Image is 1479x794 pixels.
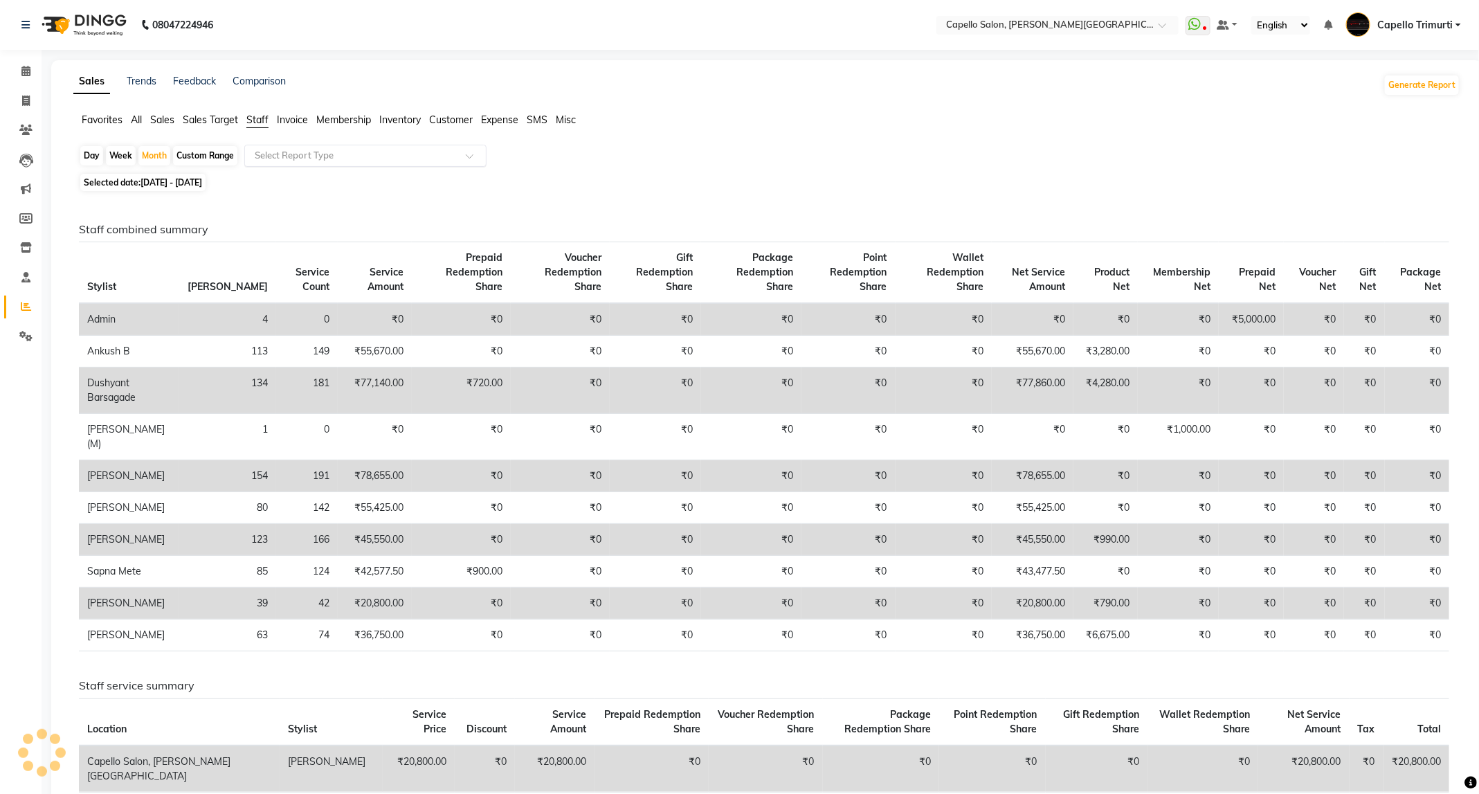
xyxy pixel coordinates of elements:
[736,251,793,293] span: Package Redemption Share
[338,620,412,651] td: ₹36,750.00
[1073,336,1138,368] td: ₹3,280.00
[412,460,511,492] td: ₹0
[701,303,801,336] td: ₹0
[896,620,992,651] td: ₹0
[1344,492,1384,524] td: ₹0
[1385,368,1449,414] td: ₹0
[511,414,610,460] td: ₹0
[1219,588,1284,620] td: ₹0
[79,336,179,368] td: Ankush B
[338,460,412,492] td: ₹78,655.00
[276,303,338,336] td: 0
[896,303,992,336] td: ₹0
[1344,588,1384,620] td: ₹0
[412,588,511,620] td: ₹0
[140,177,202,188] span: [DATE] - [DATE]
[718,708,815,735] span: Voucher Redemption Share
[992,414,1073,460] td: ₹0
[896,524,992,556] td: ₹0
[338,556,412,588] td: ₹42,577.50
[896,368,992,414] td: ₹0
[1385,414,1449,460] td: ₹0
[412,368,511,414] td: ₹720.00
[1417,723,1441,735] span: Total
[610,414,701,460] td: ₹0
[511,336,610,368] td: ₹0
[79,746,280,793] td: Capello Salon, [PERSON_NAME][GEOGRAPHIC_DATA]
[1385,620,1449,651] td: ₹0
[1383,746,1449,793] td: ₹20,800.00
[338,492,412,524] td: ₹55,425.00
[927,251,983,293] span: Wallet Redemption Share
[954,708,1037,735] span: Point Redemption Share
[636,251,693,293] span: Gift Redemption Share
[1073,556,1138,588] td: ₹0
[276,620,338,651] td: 74
[188,280,268,293] span: [PERSON_NAME]
[179,556,276,588] td: 85
[412,303,511,336] td: ₹0
[1138,368,1219,414] td: ₹0
[701,588,801,620] td: ₹0
[429,114,473,126] span: Customer
[511,556,610,588] td: ₹0
[1239,266,1276,293] span: Prepaid Net
[1219,524,1284,556] td: ₹0
[338,303,412,336] td: ₹0
[511,368,610,414] td: ₹0
[179,460,276,492] td: 154
[823,746,939,793] td: ₹0
[550,708,586,735] span: Service Amount
[1219,414,1284,460] td: ₹0
[80,146,103,165] div: Day
[515,746,595,793] td: ₹20,800.00
[79,524,179,556] td: [PERSON_NAME]
[992,588,1073,620] td: ₹20,800.00
[1073,414,1138,460] td: ₹0
[150,114,174,126] span: Sales
[896,460,992,492] td: ₹0
[610,556,701,588] td: ₹0
[556,114,576,126] span: Misc
[1344,414,1384,460] td: ₹0
[610,588,701,620] td: ₹0
[801,336,896,368] td: ₹0
[1385,556,1449,588] td: ₹0
[1147,746,1258,793] td: ₹0
[896,556,992,588] td: ₹0
[992,556,1073,588] td: ₹43,477.50
[1344,556,1384,588] td: ₹0
[1344,524,1384,556] td: ₹0
[511,524,610,556] td: ₹0
[610,460,701,492] td: ₹0
[1385,75,1459,95] button: Generate Report
[1138,620,1219,651] td: ₹0
[338,588,412,620] td: ₹20,800.00
[79,588,179,620] td: [PERSON_NAME]
[338,368,412,414] td: ₹77,140.00
[1073,620,1138,651] td: ₹6,675.00
[179,492,276,524] td: 80
[610,336,701,368] td: ₹0
[179,414,276,460] td: 1
[610,492,701,524] td: ₹0
[801,588,896,620] td: ₹0
[701,492,801,524] td: ₹0
[412,556,511,588] td: ₹900.00
[701,524,801,556] td: ₹0
[831,251,887,293] span: Point Redemption Share
[338,414,412,460] td: ₹0
[379,114,421,126] span: Inventory
[368,266,403,293] span: Service Amount
[1358,723,1375,735] span: Tax
[801,524,896,556] td: ₹0
[79,368,179,414] td: Dushyant Barsagade
[511,588,610,620] td: ₹0
[1288,708,1341,735] span: Net Service Amount
[1385,524,1449,556] td: ₹0
[1284,460,1344,492] td: ₹0
[1073,588,1138,620] td: ₹790.00
[276,588,338,620] td: 42
[1385,303,1449,336] td: ₹0
[1073,492,1138,524] td: ₹0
